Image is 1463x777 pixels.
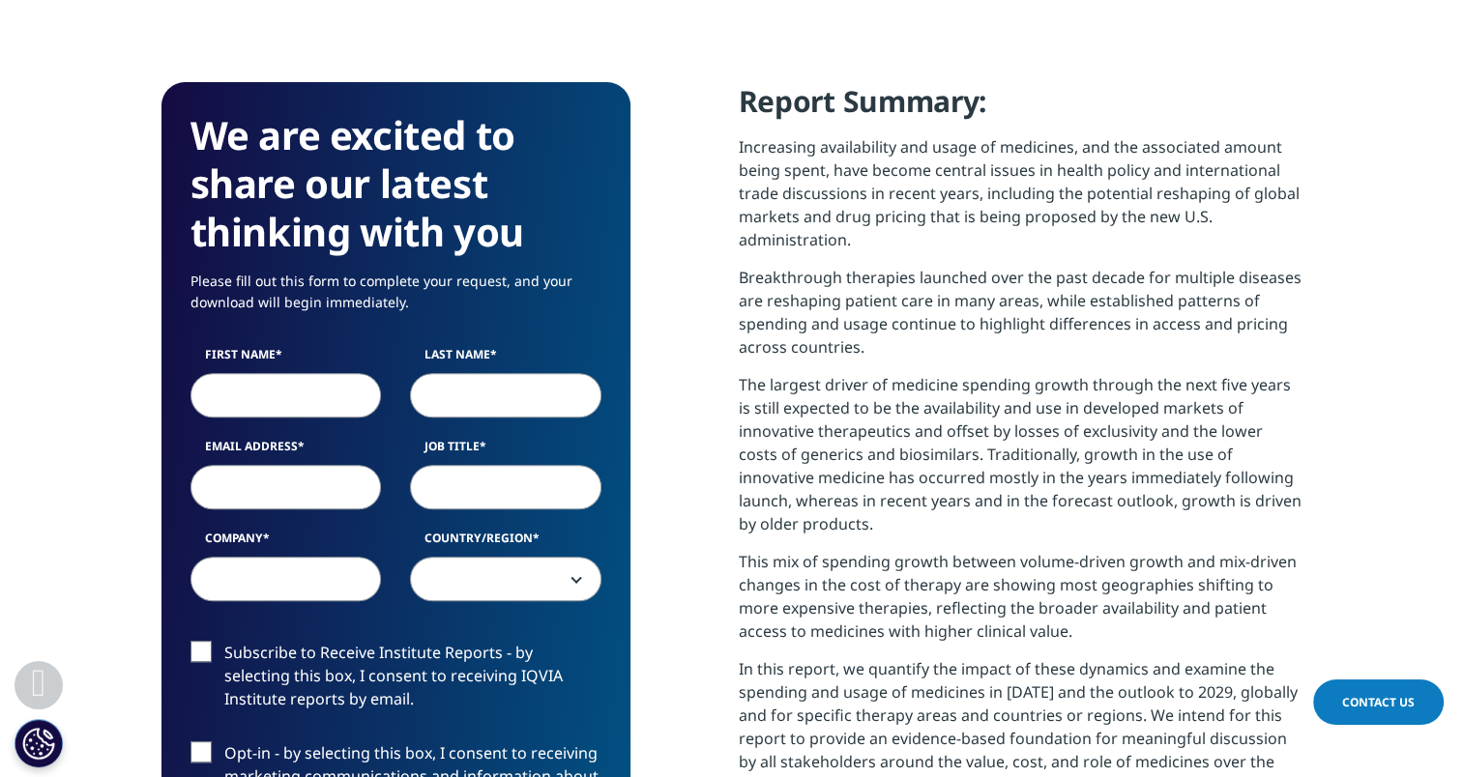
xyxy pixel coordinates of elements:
a: Contact Us [1313,679,1444,725]
p: Breakthrough therapies launched over the past decade for multiple diseases are reshaping patient ... [739,266,1302,373]
p: Increasing availability and usage of medicines, and the associated amount being spent, have becom... [739,135,1302,266]
button: Cookies Settings [15,719,63,767]
h4: Report Summary: [739,82,1302,135]
p: This mix of spending growth between volume-driven growth and mix-driven changes in the cost of th... [739,550,1302,657]
label: Last Name [410,346,601,373]
label: Job Title [410,438,601,465]
p: The largest driver of medicine spending growth through the next five years is still expected to b... [739,373,1302,550]
h3: We are excited to share our latest thinking with you [190,111,601,256]
label: Country/Region [410,530,601,557]
label: Subscribe to Receive Institute Reports - by selecting this box, I consent to receiving IQVIA Inst... [190,641,601,721]
label: Company [190,530,382,557]
label: First Name [190,346,382,373]
p: Please fill out this form to complete your request, and your download will begin immediately. [190,271,601,328]
span: Contact Us [1342,694,1415,710]
label: Email Address [190,438,382,465]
